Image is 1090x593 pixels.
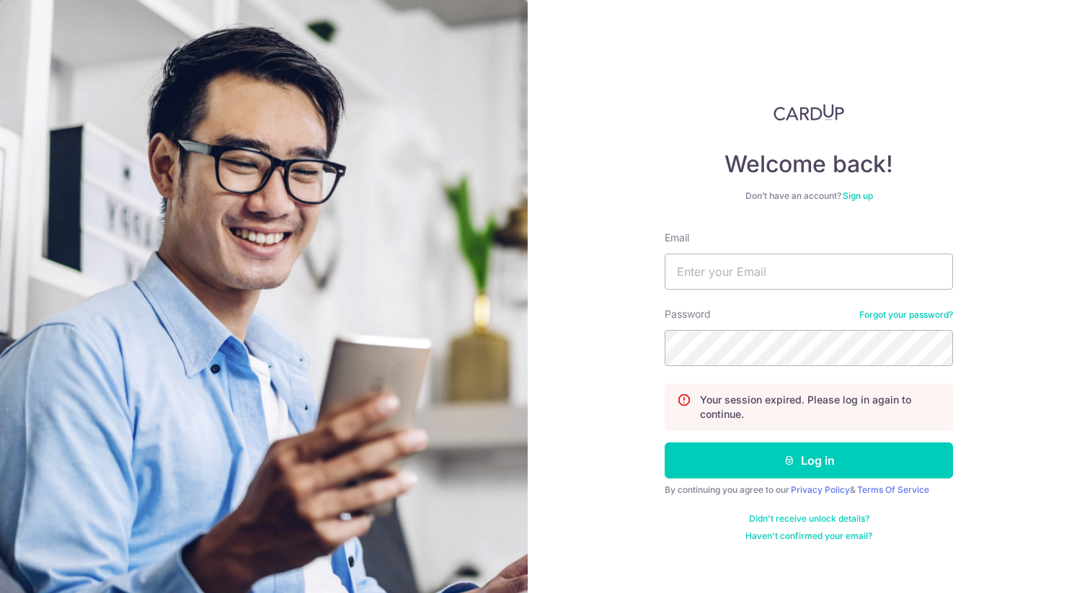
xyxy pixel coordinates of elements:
button: Log in [665,442,953,478]
input: Enter your Email [665,254,953,290]
p: Your session expired. Please log in again to continue. [700,393,941,422]
a: Didn't receive unlock details? [749,513,869,525]
label: Password [665,307,711,321]
a: Forgot your password? [859,309,953,321]
a: Sign up [843,190,873,201]
div: By continuing you agree to our & [665,484,953,496]
img: CardUp Logo [774,104,844,121]
h4: Welcome back! [665,150,953,179]
a: Privacy Policy [791,484,850,495]
a: Terms Of Service [857,484,929,495]
a: Haven't confirmed your email? [745,530,872,542]
div: Don’t have an account? [665,190,953,202]
label: Email [665,231,689,245]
